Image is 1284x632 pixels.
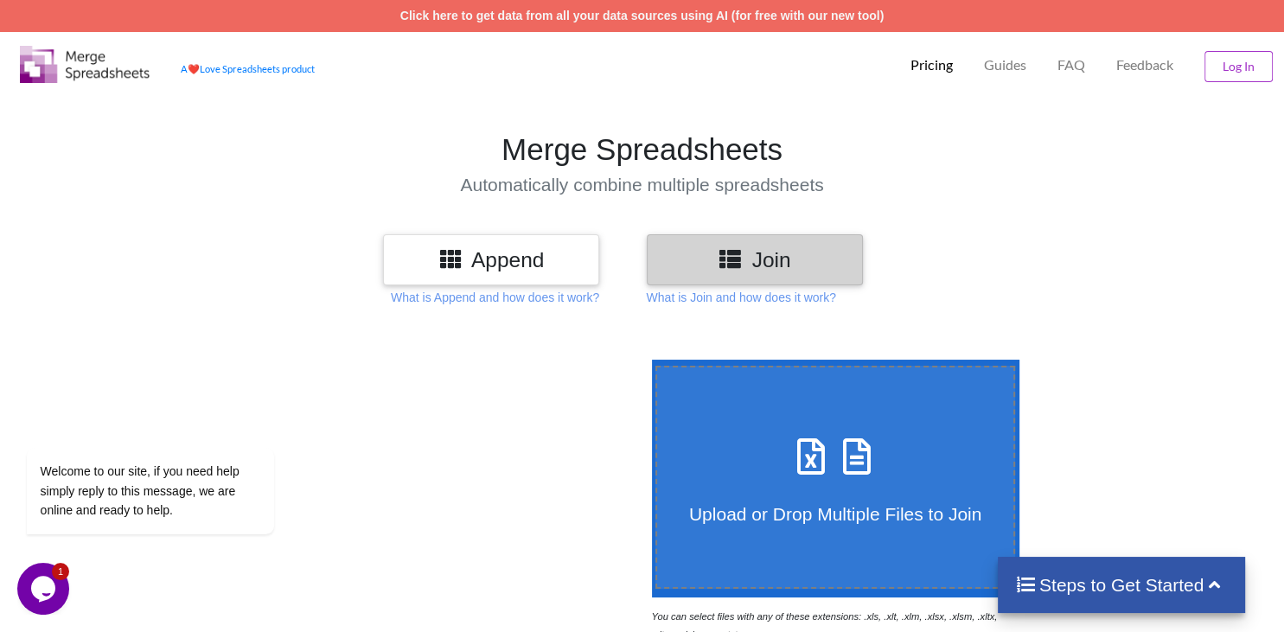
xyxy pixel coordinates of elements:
[391,289,599,306] p: What is Append and how does it work?
[1204,51,1273,82] button: Log In
[1116,58,1173,72] span: Feedback
[660,247,850,272] h3: Join
[17,291,329,554] iframe: chat widget
[984,56,1026,74] p: Guides
[17,563,73,615] iframe: chat widget
[400,9,885,22] a: Click here to get data from all your data sources using AI (for free with our new tool)
[647,289,836,306] p: What is Join and how does it work?
[1057,56,1085,74] p: FAQ
[910,56,953,74] p: Pricing
[1015,574,1229,596] h4: Steps to Get Started
[396,247,586,272] h3: Append
[188,63,200,74] span: heart
[689,504,981,524] span: Upload or Drop Multiple Files to Join
[181,63,315,74] a: AheartLove Spreadsheets product
[20,46,150,83] img: Logo.png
